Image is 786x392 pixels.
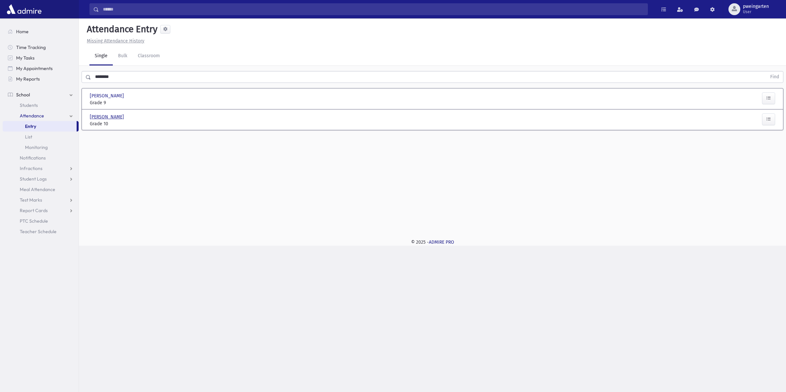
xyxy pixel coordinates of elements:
a: Classroom [133,47,165,65]
input: Search [99,3,648,15]
a: PTC Schedule [3,216,79,226]
span: PTC Schedule [20,218,48,224]
span: List [25,134,32,140]
a: Meal Attendance [3,184,79,195]
span: School [16,92,30,98]
a: My Reports [3,74,79,84]
a: Notifications [3,153,79,163]
a: Student Logs [3,174,79,184]
span: Attendance [20,113,44,119]
span: Test Marks [20,197,42,203]
span: Monitoring [25,144,48,150]
a: Single [89,47,113,65]
span: [PERSON_NAME] [90,113,125,120]
a: Home [3,26,79,37]
img: AdmirePro [5,3,43,16]
a: School [3,89,79,100]
span: Students [20,102,38,108]
u: Missing Attendance History [87,38,144,44]
span: Report Cards [20,208,48,213]
span: [PERSON_NAME] [90,92,125,99]
h5: Attendance Entry [84,24,158,35]
span: My Appointments [16,65,53,71]
span: Meal Attendance [20,186,55,192]
a: My Tasks [3,53,79,63]
a: Attendance [3,110,79,121]
span: Time Tracking [16,44,46,50]
span: User [743,9,769,14]
a: Entry [3,121,77,132]
a: Bulk [113,47,133,65]
span: My Tasks [16,55,35,61]
a: Missing Attendance History [84,38,144,44]
a: Report Cards [3,205,79,216]
span: Notifications [20,155,46,161]
span: Teacher Schedule [20,229,57,234]
div: © 2025 - [89,239,775,246]
span: Grade 9 [90,99,199,106]
span: Entry [25,123,36,129]
span: Infractions [20,165,42,171]
span: My Reports [16,76,40,82]
span: Grade 10 [90,120,199,127]
a: ADMIRE PRO [429,239,454,245]
button: Find [766,71,783,83]
a: Monitoring [3,142,79,153]
span: Home [16,29,29,35]
a: Infractions [3,163,79,174]
span: pweingarten [743,4,769,9]
span: Student Logs [20,176,47,182]
a: Students [3,100,79,110]
a: Time Tracking [3,42,79,53]
a: List [3,132,79,142]
a: My Appointments [3,63,79,74]
a: Teacher Schedule [3,226,79,237]
a: Test Marks [3,195,79,205]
